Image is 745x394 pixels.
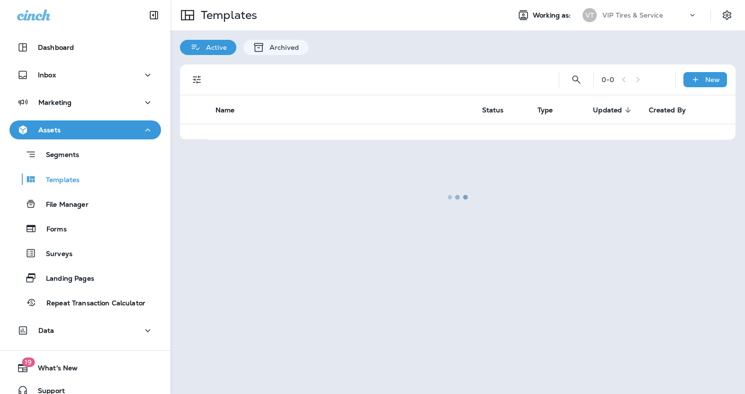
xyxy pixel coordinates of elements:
button: Forms [9,219,161,238]
button: Surveys [9,243,161,263]
button: 19What's New [9,358,161,377]
button: Repeat Transaction Calculator [9,293,161,312]
p: Assets [38,126,61,134]
button: Assets [9,120,161,139]
span: 19 [22,357,35,367]
button: Collapse Sidebar [141,6,167,25]
p: Data [38,327,54,334]
p: Landing Pages [36,275,94,284]
button: Segments [9,144,161,165]
button: Dashboard [9,38,161,57]
p: New [705,76,720,83]
p: Templates [36,176,80,185]
button: Inbox [9,65,161,84]
button: Templates [9,169,161,189]
p: Segments [36,151,79,160]
p: Repeat Transaction Calculator [37,299,145,308]
button: File Manager [9,194,161,214]
button: Marketing [9,93,161,112]
p: Inbox [38,71,56,79]
span: What's New [28,364,78,376]
p: File Manager [36,201,89,210]
button: Landing Pages [9,268,161,288]
p: Forms [37,225,67,234]
p: Surveys [36,250,72,259]
p: Marketing [38,99,72,106]
button: Data [9,321,161,340]
p: Dashboard [38,44,74,51]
